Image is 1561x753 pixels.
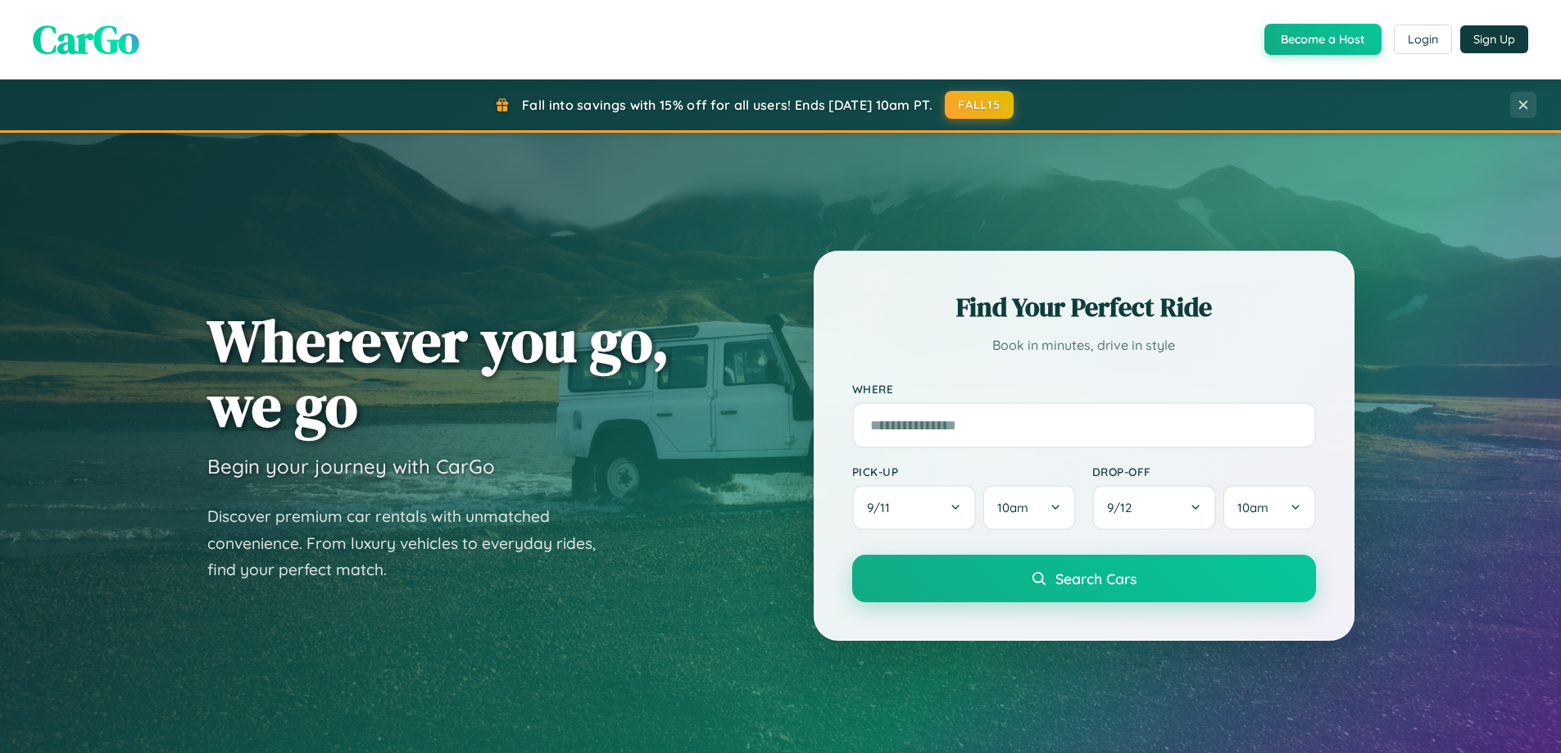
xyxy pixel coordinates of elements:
[852,485,977,530] button: 9/11
[867,500,898,515] span: 9 / 11
[852,555,1316,602] button: Search Cars
[1107,500,1140,515] span: 9 / 12
[33,12,139,66] span: CarGo
[997,500,1028,515] span: 10am
[1237,500,1268,515] span: 10am
[1092,485,1217,530] button: 9/12
[207,454,495,479] h3: Begin your journey with CarGo
[1223,485,1315,530] button: 10am
[982,485,1075,530] button: 10am
[207,308,669,438] h1: Wherever you go, we go
[945,91,1014,119] button: FALL15
[1460,25,1528,53] button: Sign Up
[852,465,1076,479] label: Pick-up
[852,289,1316,325] h2: Find Your Perfect Ride
[852,382,1316,396] label: Where
[1055,569,1137,587] span: Search Cars
[852,333,1316,357] p: Book in minutes, drive in style
[207,503,617,583] p: Discover premium car rentals with unmatched convenience. From luxury vehicles to everyday rides, ...
[1092,465,1316,479] label: Drop-off
[1264,24,1382,55] button: Become a Host
[1394,25,1452,54] button: Login
[522,97,933,113] span: Fall into savings with 15% off for all users! Ends [DATE] 10am PT.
